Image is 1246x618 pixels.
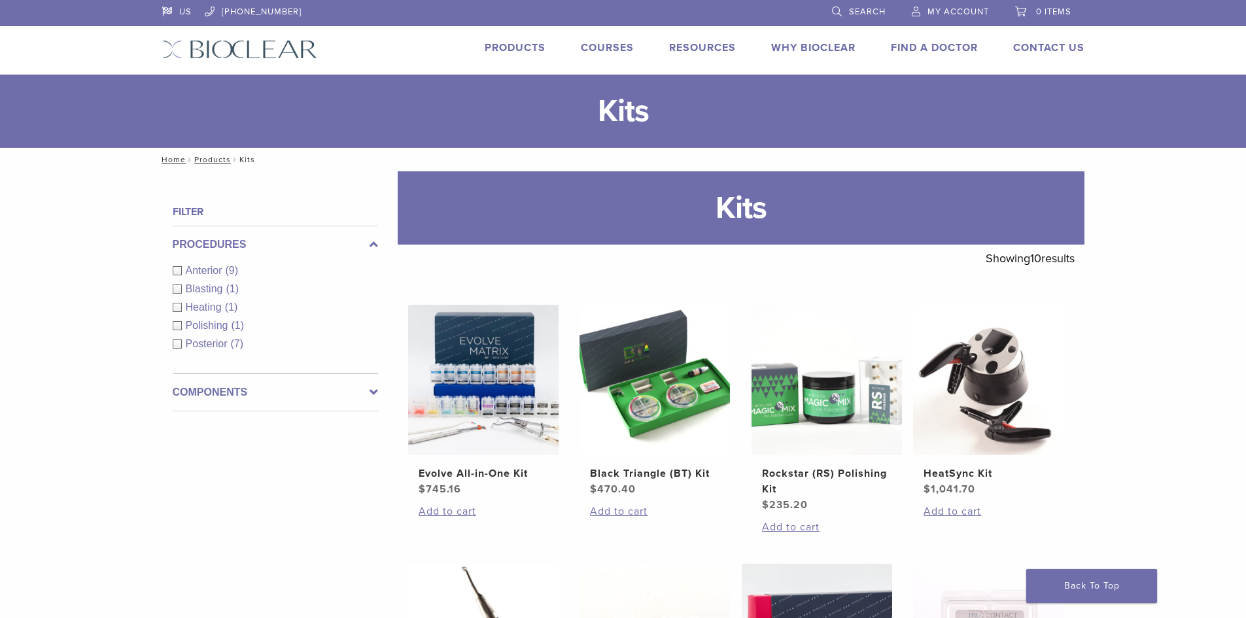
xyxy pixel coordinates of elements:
nav: Kits [152,148,1094,171]
a: Products [194,155,231,164]
span: (1) [226,283,239,294]
span: Posterior [186,338,231,349]
img: Bioclear [162,40,317,59]
span: $ [419,483,426,496]
span: (1) [231,320,244,331]
img: Rockstar (RS) Polishing Kit [752,305,902,455]
span: Polishing [186,320,232,331]
h2: Black Triangle (BT) Kit [590,466,719,481]
a: Courses [581,41,634,54]
a: Add to cart: “Black Triangle (BT) Kit” [590,504,719,519]
a: Contact Us [1013,41,1084,54]
span: 0 items [1036,7,1071,17]
a: Rockstar (RS) Polishing KitRockstar (RS) Polishing Kit $235.20 [751,305,903,513]
span: $ [762,498,769,511]
label: Components [173,385,378,400]
a: Evolve All-in-One KitEvolve All-in-One Kit $745.16 [407,305,560,497]
img: Black Triangle (BT) Kit [580,305,730,455]
p: Showing results [986,245,1075,272]
h2: Evolve All-in-One Kit [419,466,548,481]
img: HeatSync Kit [913,305,1064,455]
bdi: 1,041.70 [924,483,975,496]
h2: Rockstar (RS) Polishing Kit [762,466,891,497]
a: Back To Top [1026,569,1157,603]
a: Find A Doctor [891,41,978,54]
label: Procedures [173,237,378,252]
bdi: 235.20 [762,498,808,511]
a: Black Triangle (BT) KitBlack Triangle (BT) Kit $470.40 [579,305,731,497]
span: My Account [927,7,989,17]
a: Why Bioclear [771,41,856,54]
span: / [231,156,239,163]
bdi: 470.40 [590,483,636,496]
span: Anterior [186,265,226,276]
span: Blasting [186,283,226,294]
a: Add to cart: “Evolve All-in-One Kit” [419,504,548,519]
span: Heating [186,301,225,313]
a: Add to cart: “HeatSync Kit” [924,504,1053,519]
h1: Kits [398,171,1084,245]
span: (1) [225,301,238,313]
span: / [186,156,194,163]
a: Add to cart: “Rockstar (RS) Polishing Kit” [762,519,891,535]
a: Resources [669,41,736,54]
a: Home [158,155,186,164]
a: Products [485,41,545,54]
span: Search [849,7,886,17]
h2: HeatSync Kit [924,466,1053,481]
img: Evolve All-in-One Kit [408,305,559,455]
a: HeatSync KitHeatSync Kit $1,041.70 [912,305,1065,497]
span: (7) [231,338,244,349]
span: $ [590,483,597,496]
span: $ [924,483,931,496]
h4: Filter [173,204,378,220]
span: 10 [1030,251,1041,266]
bdi: 745.16 [419,483,461,496]
span: (9) [226,265,239,276]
